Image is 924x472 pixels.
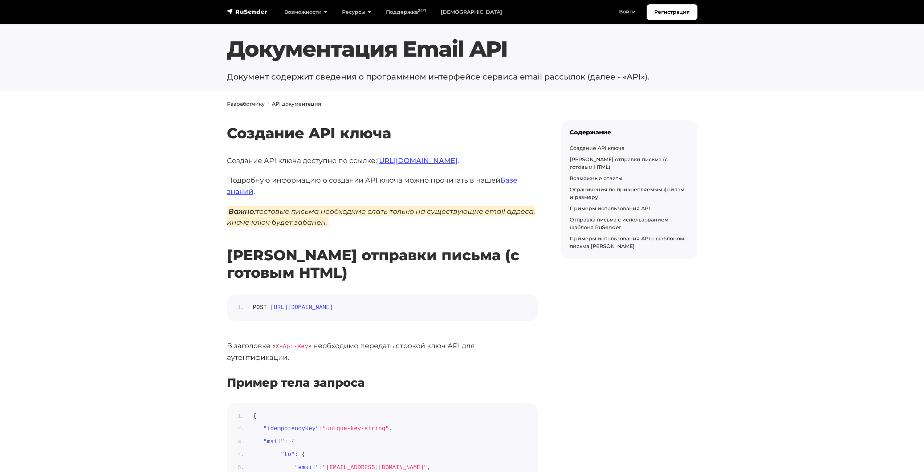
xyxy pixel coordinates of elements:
a: Возможные ответы [570,175,622,182]
a: Примеры использования API с шаблоном письма [PERSON_NAME] [570,235,684,249]
a: Создание API ключа [570,145,624,151]
a: Возможности [277,5,335,20]
a: [URL][DOMAIN_NAME] [377,156,457,165]
h3: Пример тела запроса [227,376,538,390]
a: [DEMOGRAPHIC_DATA] [433,5,509,20]
p: Подробную информацию о создании API ключа можно прочитать в нашей . [227,175,538,197]
a: Войти [612,4,643,19]
a: [PERSON_NAME] отправки письма (с готовым HTML) [570,156,668,170]
a: Примеры использования API [570,205,650,212]
code: X-Api-Key [276,343,309,350]
a: Регистрация [647,4,697,20]
h2: [PERSON_NAME] отправки письма (с готовым HTML) [227,225,538,281]
img: RuSender [227,8,268,15]
a: Базе знаний [227,176,517,196]
h1: Документация Email API [227,36,697,62]
p: Документ содержит сведения о программном интерфейсе сервиса email рассылок (далее - «API»). [227,71,697,83]
a: Разработчику [227,101,265,107]
a: Ограничения по прикрепляемым файлам и размеру [570,186,684,200]
p: Создание API ключа доступно по ссылке: . [227,155,538,166]
span: "idempotencyKey" [263,426,319,432]
span: [URL][DOMAIN_NAME] [270,304,333,311]
span: "to" [281,451,294,458]
span: : { [253,451,305,458]
span: "unique-key-string" [323,426,389,432]
span: "mail" [263,439,284,445]
h2: Создание API ключа [227,103,538,142]
span: "email" [295,464,319,471]
span: { [253,413,257,419]
em: тестовые письма необходимо слать только на существующие email адреса, иначе ключ будет забанен. [227,206,535,228]
span: "[EMAIL_ADDRESS][DOMAIN_NAME]" [323,464,427,471]
a: API документация [272,101,321,107]
a: Отправка письма с использованием шаблона RuSender [570,216,668,231]
span: : , [253,464,431,471]
span: POST [253,304,267,311]
nav: breadcrumb [227,100,697,108]
a: Поддержка24/7 [379,5,433,20]
span: : { [253,439,295,445]
sup: 24/7 [418,8,426,13]
span: : , [253,426,392,432]
b: Важно: [228,207,256,216]
div: Содержание [570,129,689,136]
a: Ресурсы [335,5,379,20]
p: В заголовке « » необходимо передать строкой ключ API для аутентификации. [227,340,538,363]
